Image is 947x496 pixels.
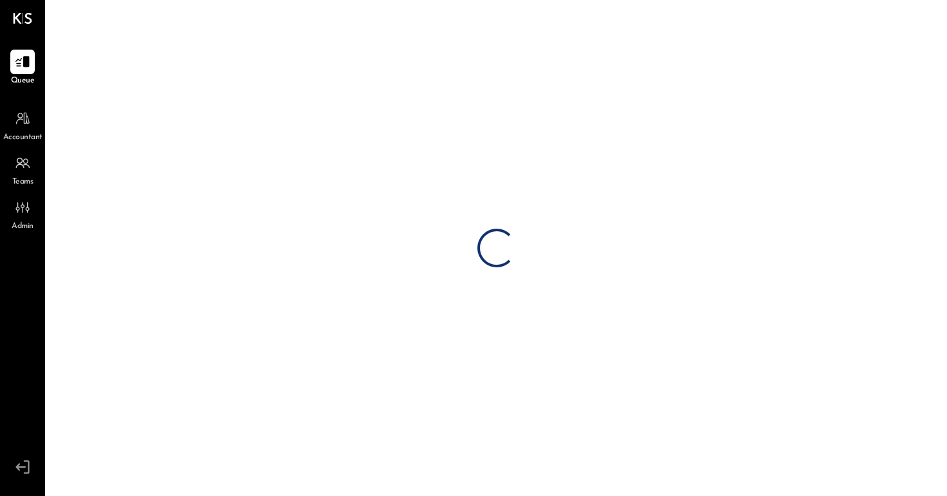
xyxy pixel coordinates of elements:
[12,176,33,188] span: Teams
[3,132,43,144] span: Accountant
[1,195,44,233] a: Admin
[1,151,44,188] a: Teams
[1,106,44,144] a: Accountant
[11,75,35,87] span: Queue
[1,50,44,87] a: Queue
[12,221,33,233] span: Admin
